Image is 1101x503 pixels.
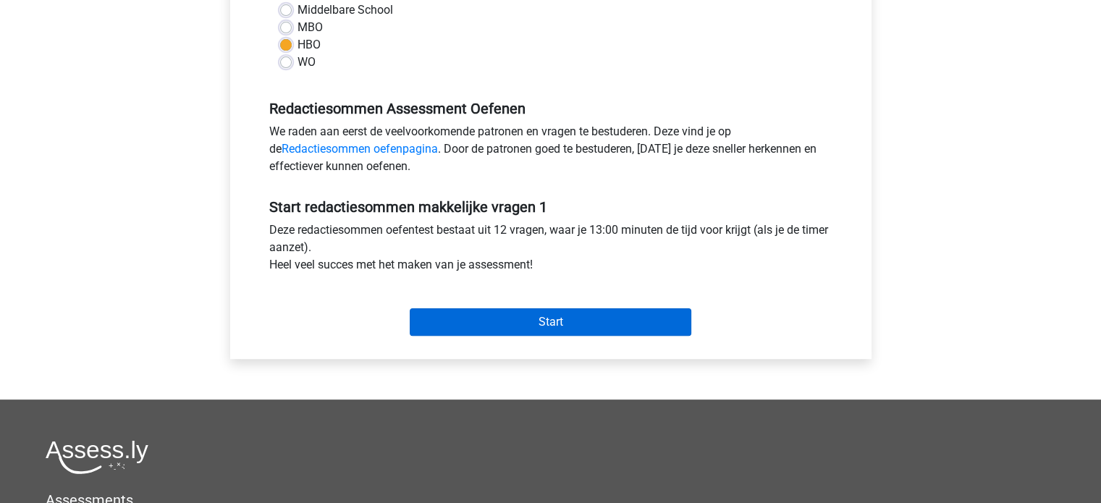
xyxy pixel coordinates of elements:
[258,221,843,279] div: Deze redactiesommen oefentest bestaat uit 12 vragen, waar je 13:00 minuten de tijd voor krijgt (a...
[298,54,316,71] label: WO
[282,142,438,156] a: Redactiesommen oefenpagina
[258,123,843,181] div: We raden aan eerst de veelvoorkomende patronen en vragen te bestuderen. Deze vind je op de . Door...
[298,36,321,54] label: HBO
[269,100,832,117] h5: Redactiesommen Assessment Oefenen
[410,308,691,336] input: Start
[298,19,323,36] label: MBO
[298,1,393,19] label: Middelbare School
[46,440,148,474] img: Assessly logo
[269,198,832,216] h5: Start redactiesommen makkelijke vragen 1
